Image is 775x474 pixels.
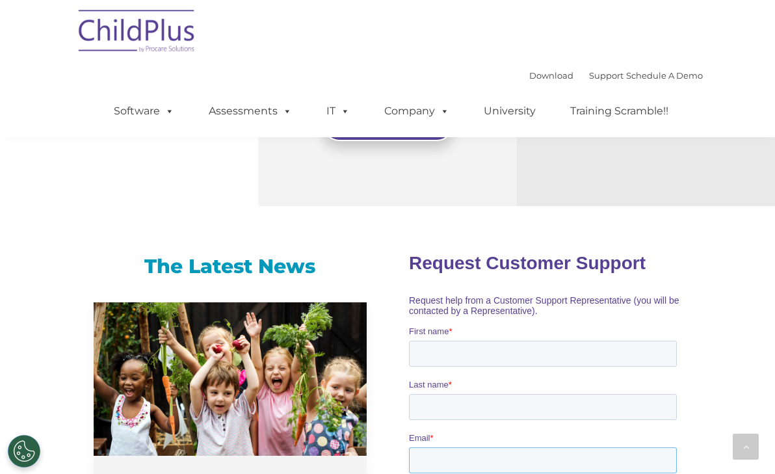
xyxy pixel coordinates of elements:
a: Company [371,98,462,124]
h3: The Latest News [94,254,367,280]
a: University [471,98,549,124]
img: ChildPlus by Procare Solutions [72,1,202,66]
a: Training Scramble!! [557,98,681,124]
a: Support [589,70,624,81]
a: IT [313,98,363,124]
a: Assessments [196,98,305,124]
button: Cookies Settings [8,435,40,467]
font: | [529,70,703,81]
a: Schedule A Demo [626,70,703,81]
a: Download [529,70,573,81]
a: Software [101,98,187,124]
